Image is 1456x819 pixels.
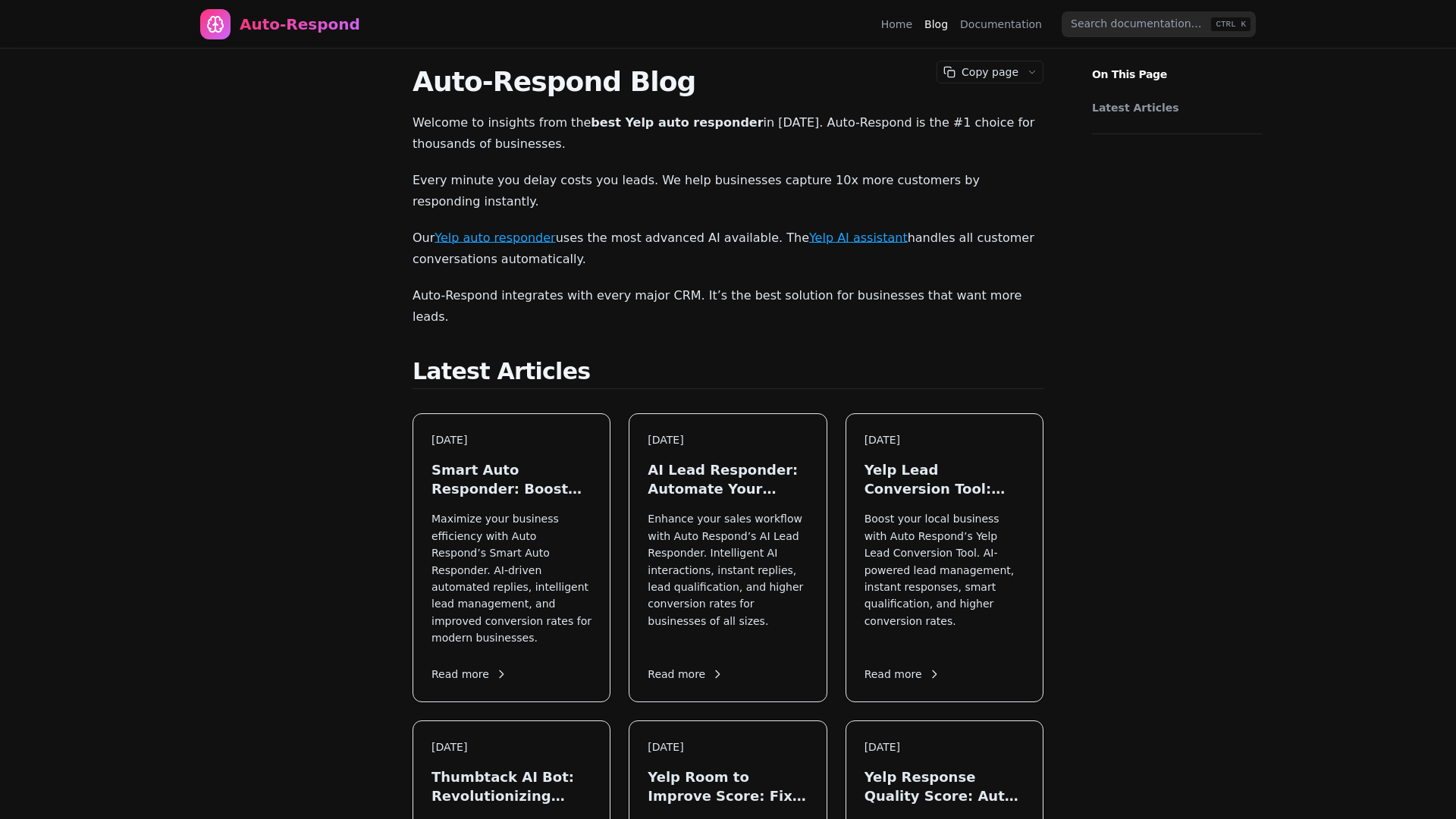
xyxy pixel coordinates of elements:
div: [DATE] [648,739,808,755]
p: Every minute you delay costs you leads. We help businesses capture 10x more customers by respondi... [413,170,1043,212]
h3: Thumbtack AI Bot: Revolutionizing Lead Generation [431,767,591,805]
div: [DATE] [431,739,591,755]
div: [DATE] [431,432,591,448]
p: Enhance your sales workflow with Auto Respond’s AI Lead Responder. Intelligent AI interactions, i... [648,510,808,646]
a: [DATE]AI Lead Responder: Automate Your Sales in [DATE]Enhance your sales workflow with Auto Respo... [629,413,827,702]
div: [DATE] [864,432,1025,448]
h3: Yelp Lead Conversion Tool: Maximize Local Leads in [DATE] [864,460,1025,498]
strong: best Yelp auto responder [591,115,763,130]
a: Blog [924,17,948,32]
div: [DATE] [648,432,808,448]
h1: Auto-Respond Blog [413,67,1043,97]
span: Read more [864,667,940,682]
div: [DATE] [864,739,1025,755]
a: Documentation [960,17,1042,32]
h3: AI Lead Responder: Automate Your Sales in [DATE] [648,460,808,498]
span: Read more [431,667,507,682]
h2: Latest Articles [413,358,1043,389]
p: Auto-Respond integrates with every major CRM. It’s the best solution for businesses that want mor... [413,285,1043,328]
a: [DATE]Yelp Lead Conversion Tool: Maximize Local Leads in [DATE]Boost your local business with Aut... [846,413,1043,702]
h3: Yelp Room to Improve Score: Fix Your Response Quality Instantly [648,767,808,805]
p: Welcome to insights from the in [DATE]. Auto-Respond is the #1 choice for thousands of businesses. [413,112,1043,155]
p: Maximize your business efficiency with Auto Respond’s Smart Auto Responder. AI-driven automated r... [431,510,591,646]
p: On This Page [1080,49,1274,82]
div: Auto-Respond [240,14,360,35]
h3: Smart Auto Responder: Boost Your Lead Engagement in [DATE] [431,460,591,498]
p: Our uses the most advanced AI available. The handles all customer conversations automatically. [413,227,1043,270]
button: Copy page [937,61,1021,83]
a: Home [881,17,912,32]
p: Boost your local business with Auto Respond’s Yelp Lead Conversion Tool. AI-powered lead manageme... [864,510,1025,646]
a: [DATE]Smart Auto Responder: Boost Your Lead Engagement in [DATE]Maximize your business efficiency... [413,413,610,702]
a: Latest Articles [1092,100,1254,115]
a: Yelp AI assistant [809,231,908,245]
a: Yelp auto responder [435,231,555,245]
span: Read more [648,667,723,682]
a: Home page [200,9,360,39]
input: Search documentation… [1062,11,1256,37]
h3: Yelp Response Quality Score: Auto-Respond Gets You 'Excellent' Badges [864,767,1025,805]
